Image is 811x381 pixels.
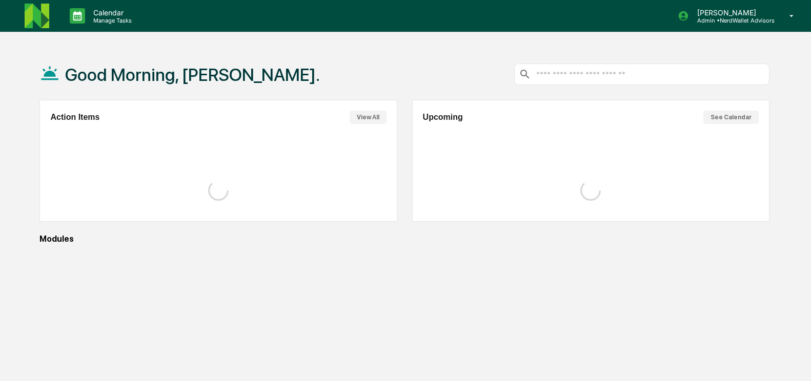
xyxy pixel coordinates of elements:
[423,113,463,122] h2: Upcoming
[39,234,769,244] div: Modules
[65,65,320,85] h1: Good Morning, [PERSON_NAME].
[85,17,137,24] p: Manage Tasks
[25,4,49,28] img: logo
[689,8,775,17] p: [PERSON_NAME]
[350,111,387,124] button: View All
[50,113,99,122] h2: Action Items
[703,111,759,124] button: See Calendar
[689,17,775,24] p: Admin • NerdWallet Advisors
[85,8,137,17] p: Calendar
